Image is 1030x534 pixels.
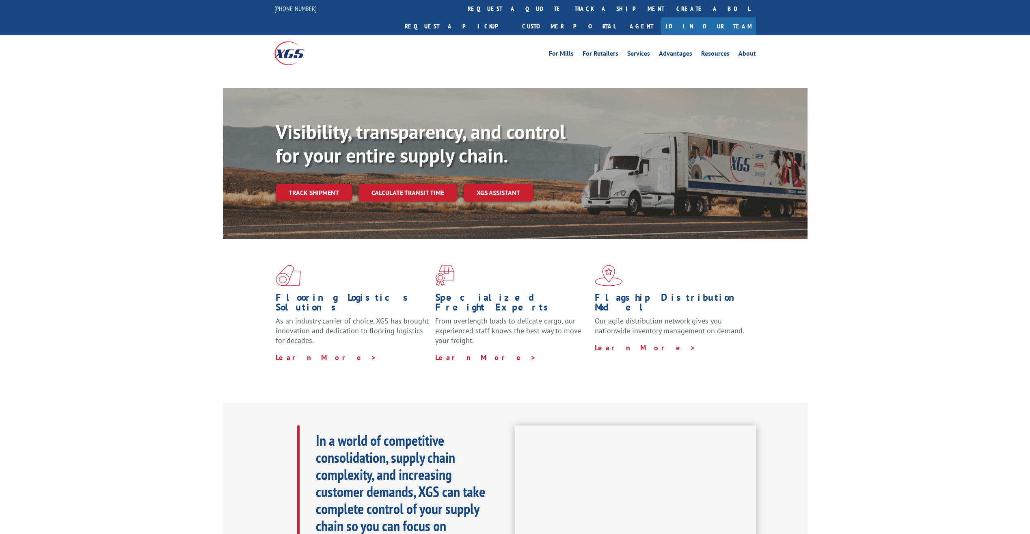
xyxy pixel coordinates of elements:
[549,50,574,59] a: For Mills
[583,50,618,59] a: For Retailers
[661,17,756,35] a: Join Our Team
[276,184,352,201] a: Track shipment
[738,50,756,59] a: About
[276,265,301,286] img: xgs-icon-total-supply-chain-intelligence-red
[595,293,748,316] h1: Flagship Distribution Model
[516,17,622,35] a: Customer Portal
[399,17,516,35] a: Request a pickup
[595,316,744,335] span: Our agile distribution network gives you nationwide inventory management on demand.
[435,353,536,362] a: Learn More >
[659,50,692,59] a: Advantages
[435,293,589,316] h1: Specialized Freight Experts
[595,265,623,286] img: xgs-icon-flagship-distribution-model-red
[435,316,589,352] p: From overlength loads to delicate cargo, our experienced staff knows the best way to move your fr...
[274,4,317,13] a: [PHONE_NUMBER]
[701,50,730,59] a: Resources
[276,293,429,316] h1: Flooring Logistics Solutions
[276,316,429,345] span: As an industry carrier of choice, XGS has brought innovation and dedication to flooring logistics...
[464,184,533,202] a: XGS ASSISTANT
[595,343,696,352] a: Learn More >
[627,50,650,59] a: Services
[358,184,457,202] a: Calculate transit time
[276,353,377,362] a: Learn More >
[276,119,566,168] b: Visibility, transparency, and control for your entire supply chain.
[622,17,661,35] a: Agent
[435,265,454,286] img: xgs-icon-focused-on-flooring-red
